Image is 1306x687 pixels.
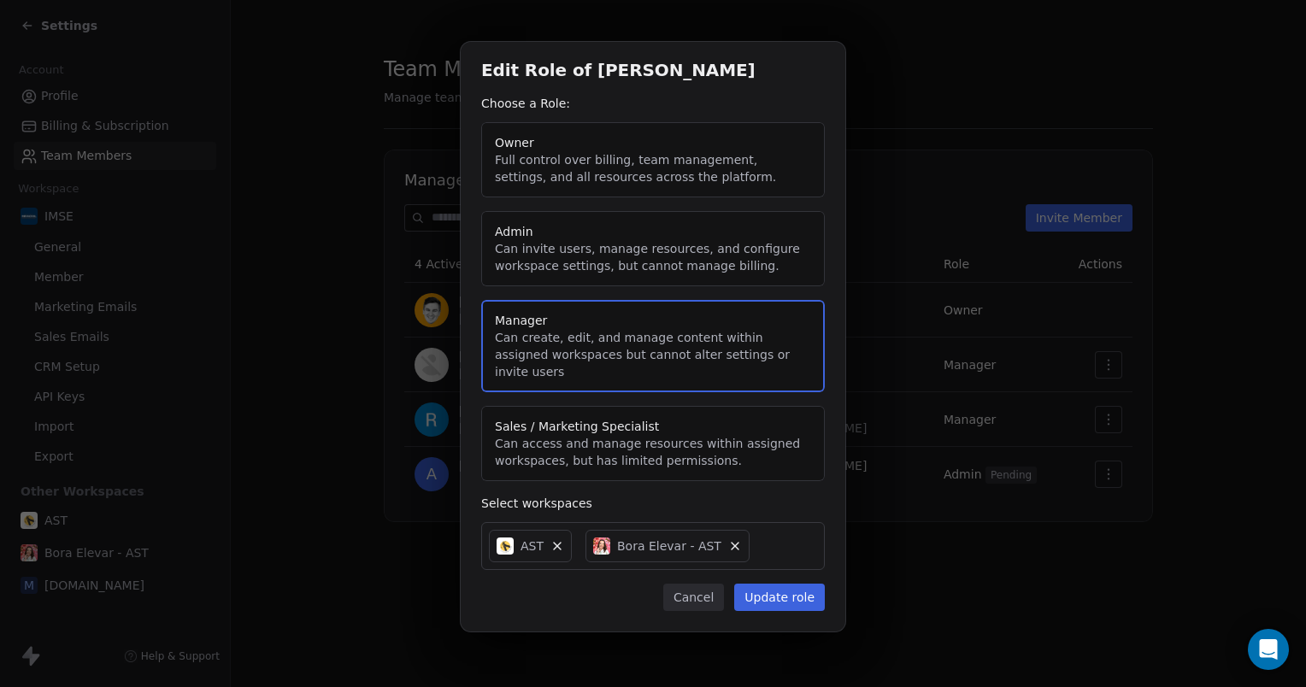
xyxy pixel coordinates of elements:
[617,537,721,555] span: Bora Elevar - AST
[481,62,825,80] h1: Edit Role of [PERSON_NAME]
[481,495,825,512] div: Select workspaces
[734,584,825,611] button: Update role
[663,584,724,611] button: Cancel
[521,537,544,555] span: AST
[497,537,514,555] img: Logo%202022%20quad.jpg
[593,537,610,555] img: Amanda%202024.png
[481,95,825,112] div: Choose a Role:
